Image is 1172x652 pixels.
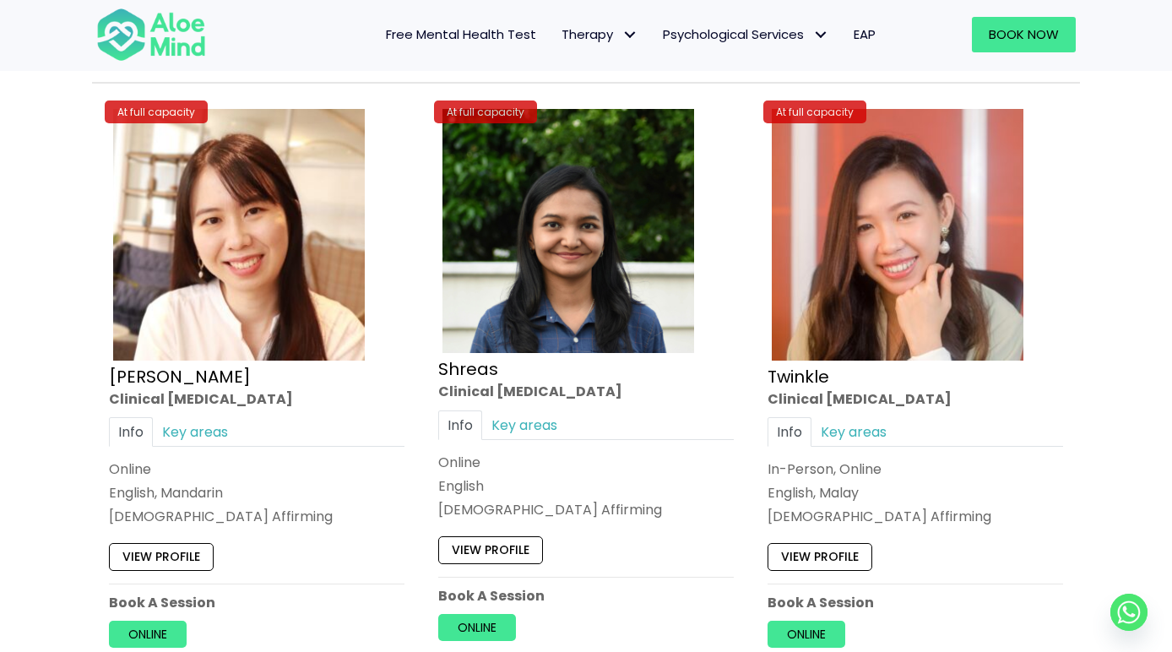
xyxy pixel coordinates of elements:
[617,23,642,47] span: Therapy: submenu
[972,17,1076,52] a: Book Now
[772,109,1023,361] img: twinkle_cropped-300×300
[438,358,498,382] a: Shreas
[841,17,888,52] a: EAP
[768,507,1063,526] div: [DEMOGRAPHIC_DATA] Affirming
[109,389,404,409] div: Clinical [MEDICAL_DATA]
[562,25,638,43] span: Therapy
[373,17,549,52] a: Free Mental Health Test
[438,410,482,440] a: Info
[109,544,214,571] a: View profile
[1110,594,1148,631] a: Whatsapp
[113,109,365,361] img: Kher-Yin-Profile-300×300
[854,25,876,43] span: EAP
[442,109,694,353] img: Shreas clinical psychologist
[808,23,833,47] span: Psychological Services: submenu
[768,483,1063,503] p: English, Malay
[109,365,251,388] a: [PERSON_NAME]
[434,101,537,123] div: At full capacity
[438,500,734,519] div: [DEMOGRAPHIC_DATA] Affirming
[153,417,237,447] a: Key areas
[386,25,536,43] span: Free Mental Health Test
[650,17,841,52] a: Psychological ServicesPsychological Services: submenu
[438,383,734,402] div: Clinical [MEDICAL_DATA]
[438,614,516,641] a: Online
[763,101,866,123] div: At full capacity
[768,365,829,388] a: Twinkle
[438,476,734,496] p: English
[482,410,567,440] a: Key areas
[109,593,404,612] p: Book A Session
[105,101,208,123] div: At full capacity
[96,7,206,62] img: Aloe mind Logo
[438,537,543,564] a: View profile
[109,459,404,479] div: Online
[228,17,888,52] nav: Menu
[768,417,811,447] a: Info
[109,483,404,503] p: English, Mandarin
[663,25,828,43] span: Psychological Services
[768,544,872,571] a: View profile
[109,621,187,648] a: Online
[109,417,153,447] a: Info
[768,389,1063,409] div: Clinical [MEDICAL_DATA]
[109,507,404,526] div: [DEMOGRAPHIC_DATA] Affirming
[989,25,1059,43] span: Book Now
[768,593,1063,612] p: Book A Session
[768,621,845,648] a: Online
[768,459,1063,479] div: In-Person, Online
[811,417,896,447] a: Key areas
[438,453,734,472] div: Online
[438,586,734,606] p: Book A Session
[549,17,650,52] a: TherapyTherapy: submenu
